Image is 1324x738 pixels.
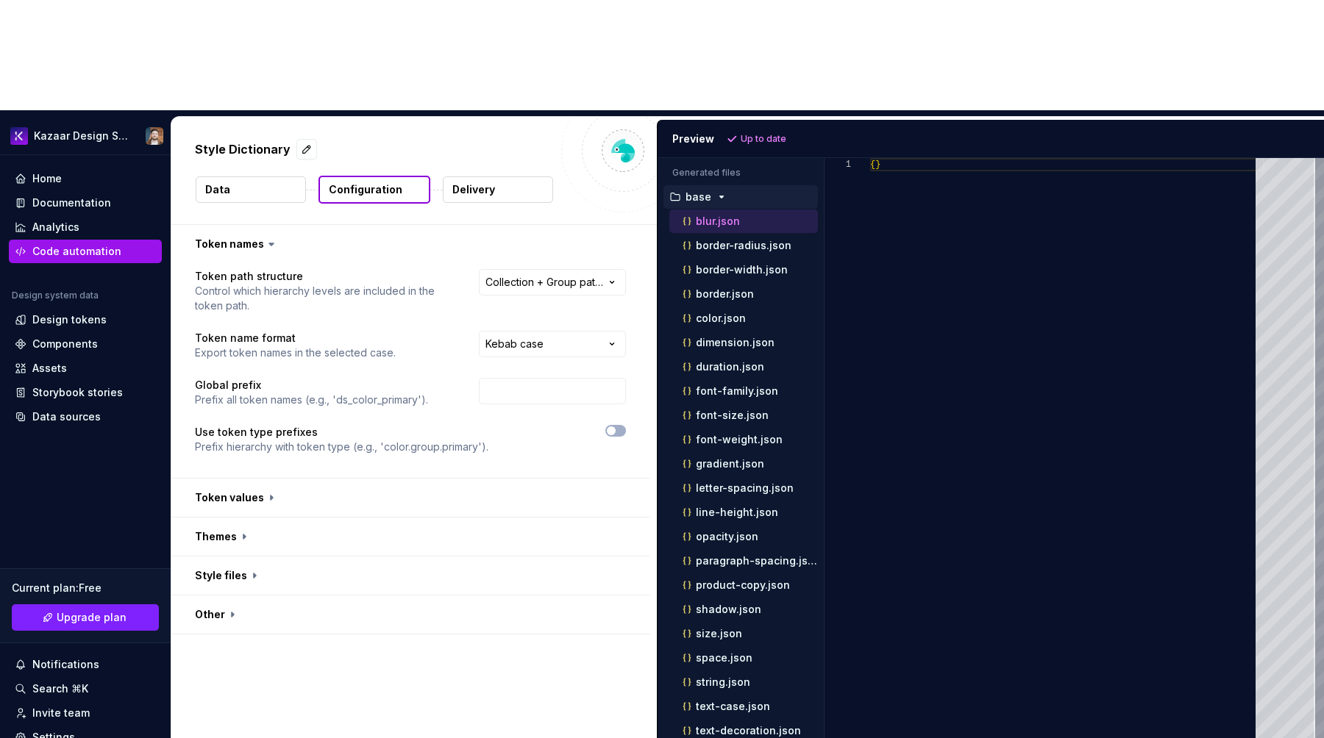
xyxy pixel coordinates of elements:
button: font-weight.json [669,431,818,448]
div: Design tokens [32,312,107,327]
div: Storybook stories [32,385,123,400]
p: paragraph-spacing.json [696,555,818,567]
button: Notifications [9,653,162,676]
button: shadow.json [669,601,818,617]
p: border-radius.json [696,240,791,251]
button: Search ⌘K [9,677,162,701]
p: letter-spacing.json [696,482,794,494]
p: text-case.json [696,701,770,712]
a: Storybook stories [9,381,162,404]
button: letter-spacing.json [669,480,818,496]
p: space.json [696,652,752,664]
p: font-weight.json [696,434,783,445]
p: border.json [696,288,754,300]
p: Token path structure [195,269,452,284]
p: base [686,191,711,203]
button: font-size.json [669,407,818,423]
p: duration.json [696,361,764,373]
p: text-decoration.json [696,725,801,737]
button: color.json [669,310,818,326]
button: font-family.json [669,383,818,399]
p: Prefix hierarchy with token type (e.g., 'color.group.primary'). [195,440,488,454]
div: Code automation [32,244,121,259]
button: opacity.json [669,529,818,545]
a: Components [9,332,162,356]
button: line-height.json [669,504,818,520]
button: size.json [669,626,818,642]
p: blur.json [696,215,740,227]
button: dimension.json [669,334,818,351]
p: string.json [696,676,750,688]
button: base [663,189,818,205]
a: Documentation [9,191,162,215]
div: Current plan : Free [12,581,159,595]
p: Delivery [452,182,495,197]
p: size.json [696,628,742,640]
a: Analytics [9,215,162,239]
div: Data sources [32,409,101,424]
a: Home [9,167,162,190]
div: Search ⌘K [32,681,88,696]
button: border-width.json [669,262,818,278]
button: duration.json [669,359,818,375]
button: border.json [669,286,818,302]
button: Delivery [443,176,553,203]
button: Data [196,176,306,203]
p: Prefix all token names (e.g., 'ds_color_primary'). [195,393,428,407]
a: Code automation [9,240,162,263]
button: Kazaar Design SystemFrederic [3,120,168,151]
a: Upgrade plan [12,604,159,631]
img: Frederic [146,127,163,145]
p: Use token type prefixes [195,425,488,440]
p: Style Dictionary [195,140,291,158]
p: shadow.json [696,603,761,615]
button: string.json [669,674,818,690]
p: border-width.json [696,264,788,276]
button: space.json [669,650,818,666]
p: product-copy.json [696,579,790,591]
a: Assets [9,357,162,380]
button: blur.json [669,213,818,229]
div: Kazaar Design System [34,129,128,143]
div: Home [32,171,62,186]
div: Assets [32,361,67,376]
a: Design tokens [9,308,162,332]
div: Analytics [32,220,79,234]
p: Export token names in the selected case. [195,345,396,360]
div: Components [32,337,98,351]
p: opacity.json [696,531,758,542]
div: 1 [825,158,851,171]
span: Upgrade plan [57,610,127,625]
p: Generated files [672,167,809,179]
p: Control which hierarchy levels are included in the token path. [195,284,452,313]
p: Token name format [195,331,396,345]
p: font-size.json [696,409,769,421]
div: Design system data [12,290,99,301]
button: Configuration [318,176,430,204]
p: font-family.json [696,385,778,397]
a: Data sources [9,405,162,429]
a: Invite team [9,701,162,725]
p: Global prefix [195,378,428,393]
p: Up to date [741,133,786,145]
div: Documentation [32,196,111,210]
span: { [870,160,875,170]
button: text-case.json [669,698,818,714]
img: 430d0a0e-ca13-4282-b224-6b37fab85464.png [10,127,28,145]
button: paragraph-spacing.json [669,553,818,569]
p: Data [205,182,230,197]
p: line-height.json [696,506,778,518]
button: product-copy.json [669,577,818,593]
p: Configuration [329,182,402,197]
p: color.json [696,312,746,324]
div: Preview [672,132,714,146]
p: gradient.json [696,458,764,470]
span: } [875,160,880,170]
button: gradient.json [669,456,818,472]
div: Notifications [32,657,99,672]
p: dimension.json [696,337,775,348]
div: Invite team [32,706,90,720]
button: border-radius.json [669,237,818,254]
